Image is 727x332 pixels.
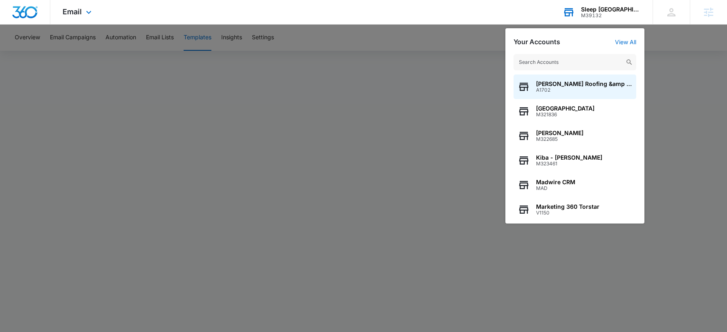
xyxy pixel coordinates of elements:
[514,173,636,197] button: Madwire CRMMAD
[536,87,632,93] span: A1702
[536,130,583,136] span: [PERSON_NAME]
[514,124,636,148] button: [PERSON_NAME]M322685
[536,185,575,191] span: MAD
[615,38,636,45] a: View All
[536,179,575,185] span: Madwire CRM
[536,136,583,142] span: M322685
[514,38,560,46] h2: Your Accounts
[536,81,632,87] span: [PERSON_NAME] Roofing &amp Gutters
[514,99,636,124] button: [GEOGRAPHIC_DATA]M321836
[536,105,595,112] span: [GEOGRAPHIC_DATA]
[581,13,641,18] div: account id
[63,7,82,16] span: Email
[536,154,602,161] span: Kiba - [PERSON_NAME]
[536,210,599,216] span: V1150
[536,112,595,117] span: M321836
[536,203,599,210] span: Marketing 360 Torstar
[514,54,636,70] input: Search Accounts
[581,6,641,13] div: account name
[514,197,636,222] button: Marketing 360 TorstarV1150
[514,75,636,99] button: [PERSON_NAME] Roofing &amp GuttersA1702
[536,161,602,167] span: M323461
[514,148,636,173] button: Kiba - [PERSON_NAME]M323461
